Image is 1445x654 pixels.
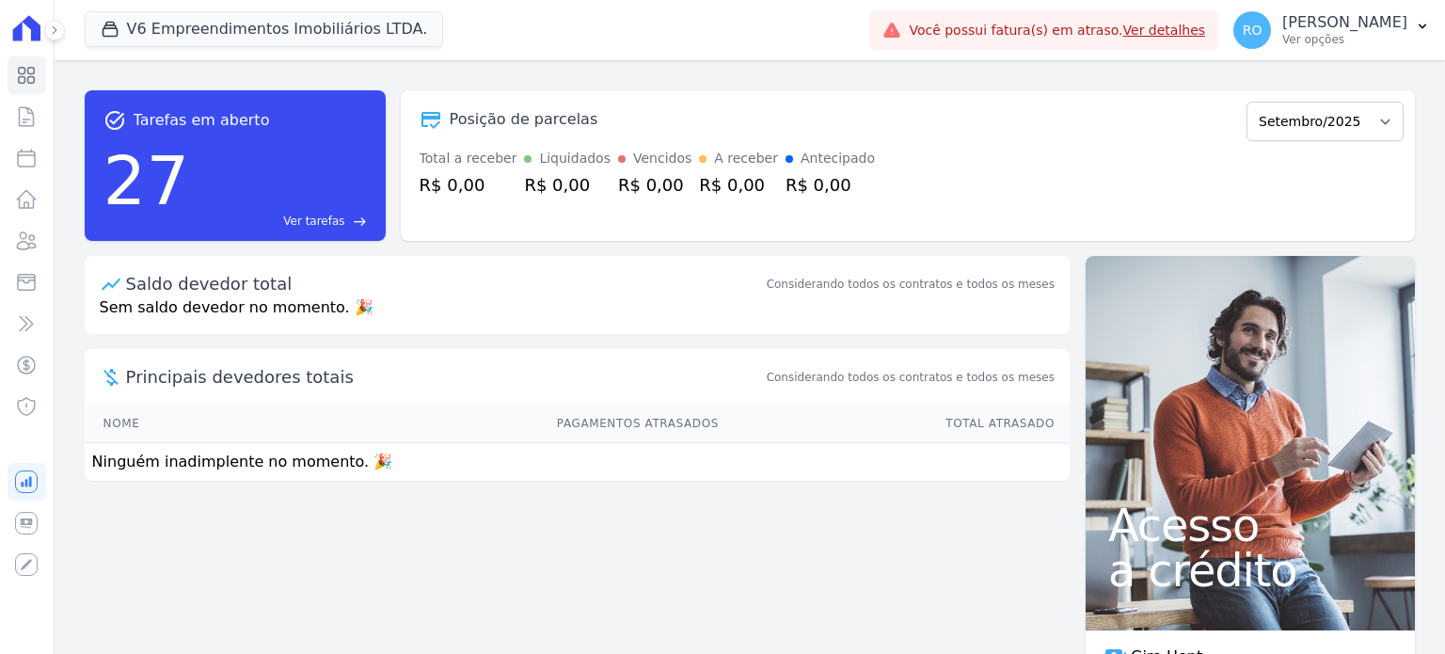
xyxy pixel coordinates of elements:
[103,109,126,132] span: task_alt
[699,172,778,198] div: R$ 0,00
[767,276,1055,293] div: Considerando todos os contratos e todos os meses
[1108,502,1392,548] span: Acesso
[1282,13,1407,32] p: [PERSON_NAME]
[261,405,720,443] th: Pagamentos Atrasados
[714,149,778,168] div: A receber
[524,172,611,198] div: R$ 0,00
[1108,548,1392,593] span: a crédito
[1243,24,1262,37] span: RO
[786,172,875,198] div: R$ 0,00
[85,296,1070,334] p: Sem saldo devedor no momento. 🎉
[909,21,1205,40] span: Você possui fatura(s) em atraso.
[1282,32,1407,47] p: Ver opções
[633,149,691,168] div: Vencidos
[618,172,691,198] div: R$ 0,00
[197,213,366,230] a: Ver tarefas east
[420,149,517,168] div: Total a receber
[801,149,875,168] div: Antecipado
[420,172,517,198] div: R$ 0,00
[450,108,598,131] div: Posição de parcelas
[126,364,763,390] span: Principais devedores totais
[1218,4,1445,56] button: RO [PERSON_NAME] Ver opções
[85,405,261,443] th: Nome
[103,132,190,230] div: 27
[134,109,270,132] span: Tarefas em aberto
[353,215,367,229] span: east
[85,11,444,47] button: V6 Empreendimentos Imobiliários LTDA.
[283,213,344,230] span: Ver tarefas
[1123,23,1206,38] a: Ver detalhes
[126,271,763,296] div: Saldo devedor total
[539,149,611,168] div: Liquidados
[85,443,1070,482] td: Ninguém inadimplente no momento. 🎉
[767,369,1055,386] span: Considerando todos os contratos e todos os meses
[720,405,1070,443] th: Total Atrasado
